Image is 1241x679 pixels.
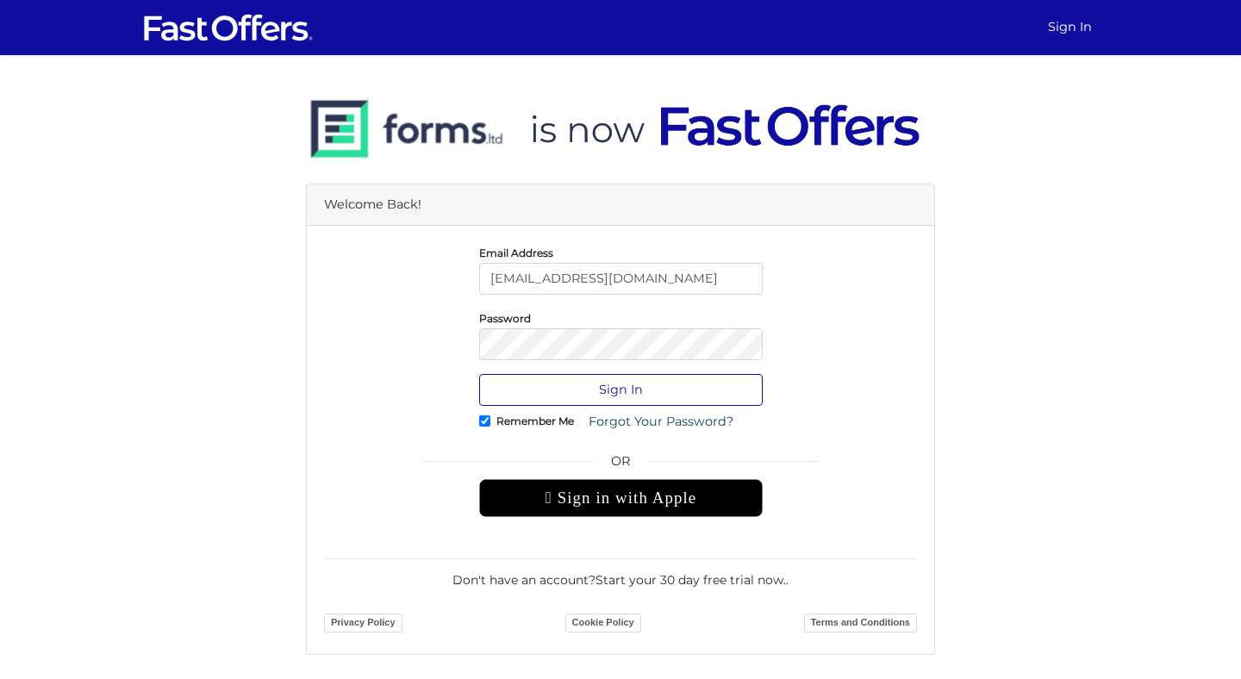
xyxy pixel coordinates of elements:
a: Sign In [1041,10,1099,44]
span: OR [479,452,763,479]
input: E-Mail [479,263,763,295]
label: Remember Me [496,419,574,423]
button: Sign In [479,374,763,406]
div: Don't have an account? . [324,558,917,589]
a: Forgot Your Password? [577,406,745,438]
a: Terms and Conditions [804,614,917,632]
div: Welcome Back! [307,184,934,226]
a: Start your 30 day free trial now. [596,572,786,588]
label: Email Address [479,251,553,255]
label: Password [479,316,531,321]
a: Cookie Policy [565,614,641,632]
a: Privacy Policy [324,614,402,632]
div: Sign in with Apple [479,479,763,517]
